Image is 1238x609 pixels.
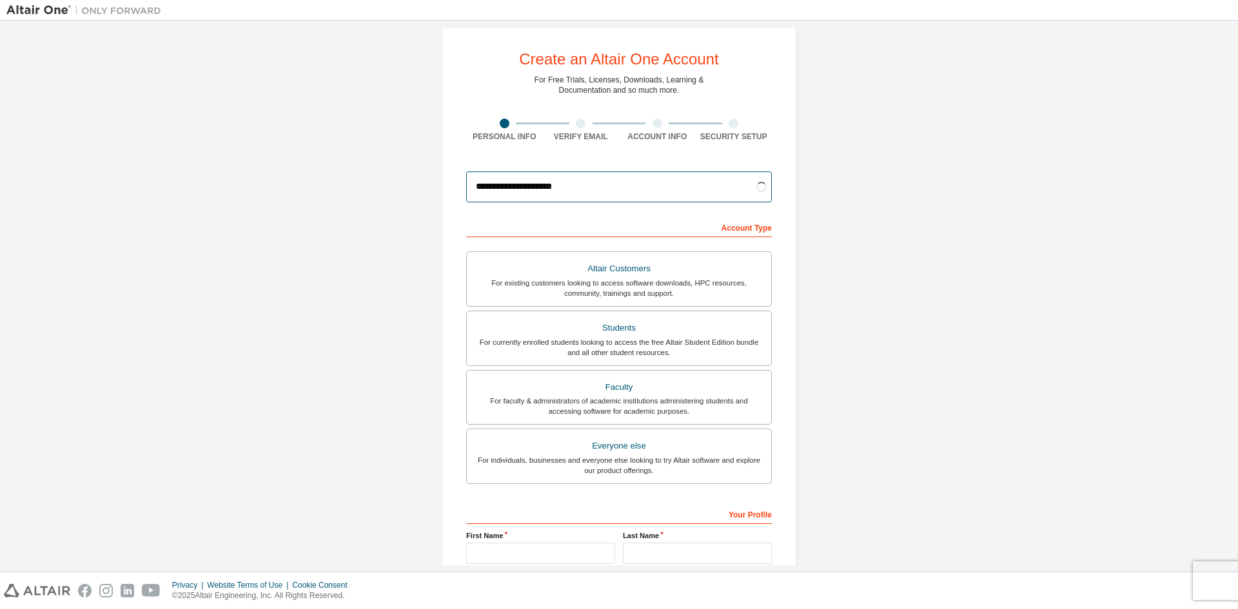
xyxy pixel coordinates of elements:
div: Account Type [466,217,772,237]
div: For Free Trials, Licenses, Downloads, Learning & Documentation and so much more. [535,75,704,95]
div: Verify Email [543,131,620,142]
img: linkedin.svg [121,584,134,597]
div: Students [475,319,763,337]
div: Security Setup [696,131,772,142]
div: Website Terms of Use [207,580,292,590]
img: instagram.svg [99,584,113,597]
img: Altair One [6,4,168,17]
div: Account Info [619,131,696,142]
label: First Name [466,530,615,541]
p: © 2025 Altair Engineering, Inc. All Rights Reserved. [172,590,355,601]
div: Privacy [172,580,207,590]
div: Everyone else [475,437,763,455]
img: altair_logo.svg [4,584,70,597]
div: For faculty & administrators of academic institutions administering students and accessing softwa... [475,396,763,416]
div: Faculty [475,378,763,396]
div: Altair Customers [475,260,763,278]
div: Your Profile [466,503,772,524]
div: Cookie Consent [292,580,355,590]
div: Create an Altair One Account [519,52,719,67]
img: youtube.svg [142,584,161,597]
label: Last Name [623,530,772,541]
div: Personal Info [466,131,543,142]
div: For existing customers looking to access software downloads, HPC resources, community, trainings ... [475,278,763,298]
div: For currently enrolled students looking to access the free Altair Student Edition bundle and all ... [475,337,763,358]
img: facebook.svg [78,584,92,597]
div: For individuals, businesses and everyone else looking to try Altair software and explore our prod... [475,455,763,476]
